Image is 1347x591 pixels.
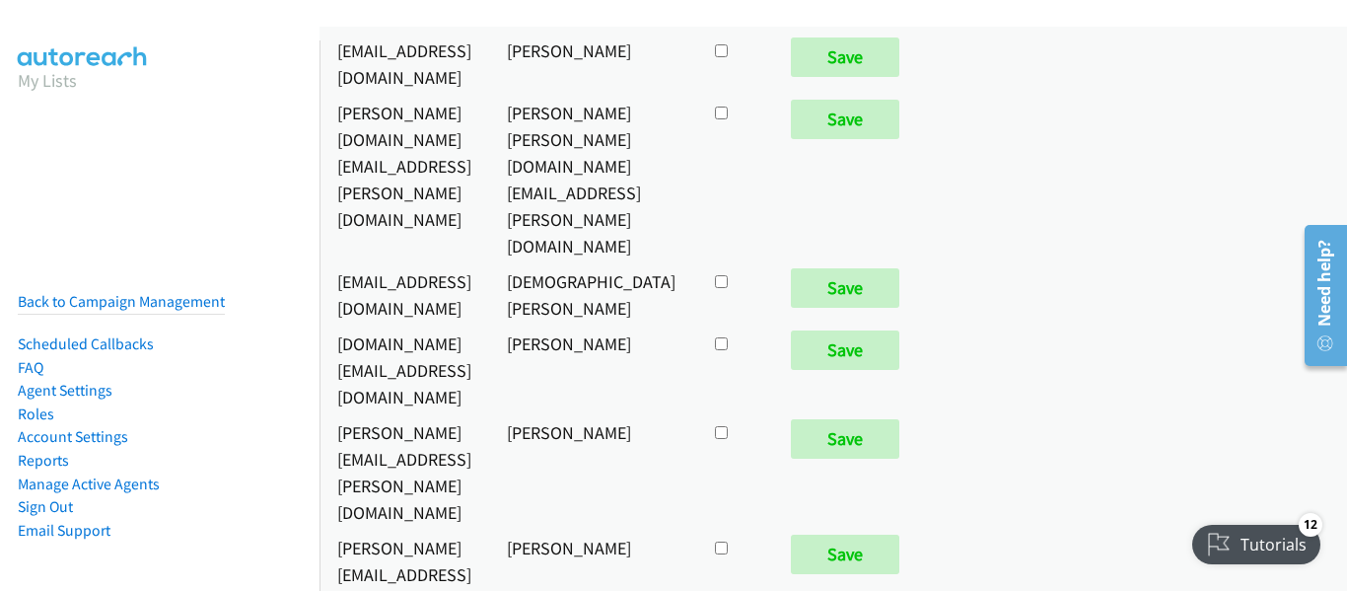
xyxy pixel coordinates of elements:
[1180,505,1332,576] iframe: Checklist
[18,521,110,540] a: Email Support
[319,326,489,414] td: [DOMAIN_NAME][EMAIL_ADDRESS][DOMAIN_NAME]
[791,331,899,370] input: Save
[791,535,899,574] input: Save
[18,69,77,92] a: My Lists
[791,419,899,459] input: Save
[18,497,73,516] a: Sign Out
[319,263,489,326] td: [EMAIL_ADDRESS][DOMAIN_NAME]
[18,451,69,470] a: Reports
[319,95,489,263] td: [PERSON_NAME][DOMAIN_NAME][EMAIL_ADDRESS][PERSON_NAME][DOMAIN_NAME]
[319,414,489,530] td: [PERSON_NAME][EMAIL_ADDRESS][PERSON_NAME][DOMAIN_NAME]
[791,37,899,77] input: Save
[489,326,693,414] td: [PERSON_NAME]
[18,405,54,423] a: Roles
[18,427,128,446] a: Account Settings
[18,292,225,311] a: Back to Campaign Management
[489,414,693,530] td: [PERSON_NAME]
[18,475,160,493] a: Manage Active Agents
[489,33,693,95] td: [PERSON_NAME]
[791,268,899,308] input: Save
[489,263,693,326] td: [DEMOGRAPHIC_DATA][PERSON_NAME]
[791,100,899,139] input: Save
[18,381,112,400] a: Agent Settings
[18,358,43,377] a: FAQ
[18,334,154,353] a: Scheduled Callbacks
[1290,217,1347,374] iframe: Resource Center
[319,33,489,95] td: [EMAIL_ADDRESS][DOMAIN_NAME]
[489,95,693,263] td: [PERSON_NAME] [PERSON_NAME][DOMAIN_NAME][EMAIL_ADDRESS][PERSON_NAME][DOMAIN_NAME]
